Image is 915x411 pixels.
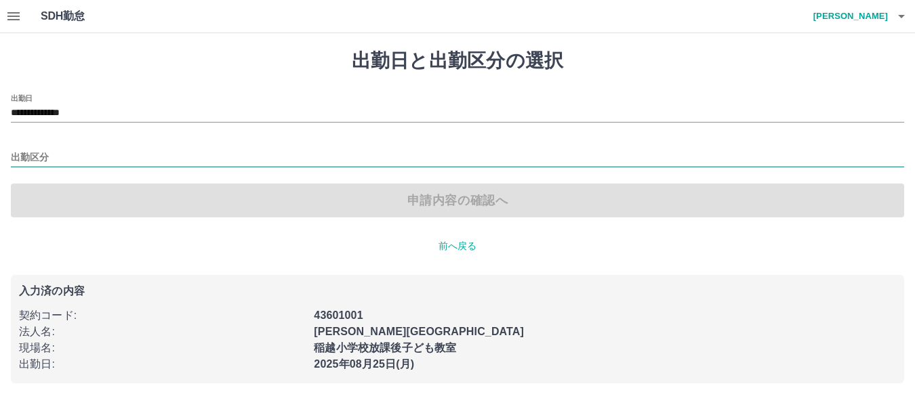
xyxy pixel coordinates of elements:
[19,324,306,340] p: 法人名 :
[314,358,414,370] b: 2025年08月25日(月)
[11,93,33,103] label: 出勤日
[19,307,306,324] p: 契約コード :
[19,340,306,356] p: 現場名 :
[19,286,896,297] p: 入力済の内容
[11,239,904,253] p: 前へ戻る
[314,326,524,337] b: [PERSON_NAME][GEOGRAPHIC_DATA]
[19,356,306,372] p: 出勤日 :
[314,309,363,321] b: 43601001
[11,49,904,72] h1: 出勤日と出勤区分の選択
[314,342,456,353] b: 稲越小学校放課後子ども教室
